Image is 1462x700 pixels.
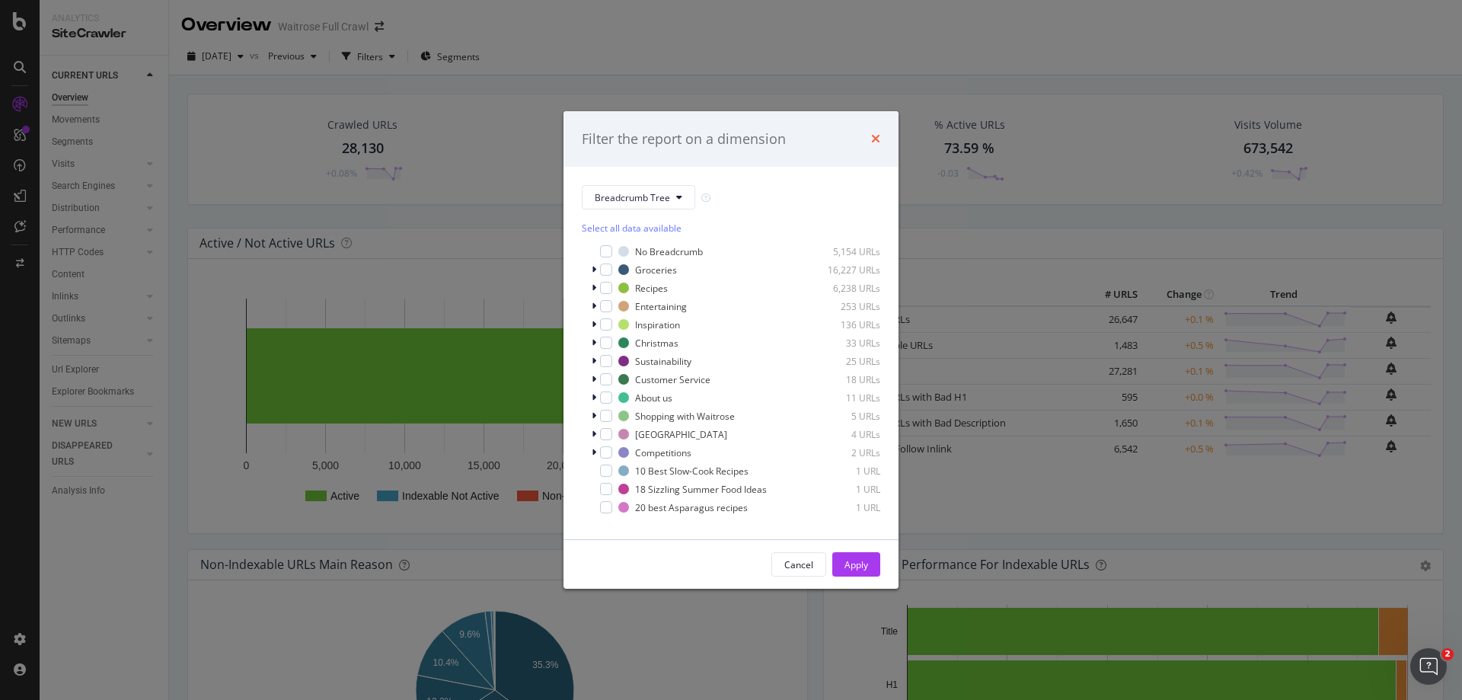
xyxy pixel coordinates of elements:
[806,337,880,350] div: 33 URLs
[1441,648,1454,660] span: 2
[806,446,880,459] div: 2 URLs
[635,410,735,423] div: Shopping with Waitrose
[635,446,691,459] div: Competitions
[806,392,880,404] div: 11 URLs
[635,483,767,496] div: 18 Sizzling Summer Food Ideas
[806,300,880,313] div: 253 URLs
[806,282,880,295] div: 6,238 URLs
[806,410,880,423] div: 5 URLs
[806,373,880,386] div: 18 URLs
[806,428,880,441] div: 4 URLs
[635,318,680,331] div: Inspiration
[635,428,727,441] div: [GEOGRAPHIC_DATA]
[1410,648,1447,685] iframe: Intercom live chat
[806,264,880,276] div: 16,227 URLs
[806,465,880,478] div: 1 URL
[635,300,687,313] div: Entertaining
[806,318,880,331] div: 136 URLs
[582,222,880,235] div: Select all data available
[635,355,691,368] div: Sustainability
[635,465,749,478] div: 10 Best Slow-Cook Recipes
[806,483,880,496] div: 1 URL
[635,337,678,350] div: Christmas
[806,355,880,368] div: 25 URLs
[844,558,868,571] div: Apply
[635,501,748,514] div: 20 best Asparagus recipes
[771,552,826,577] button: Cancel
[832,552,880,577] button: Apply
[635,392,672,404] div: About us
[563,111,899,590] div: modal
[806,245,880,258] div: 5,154 URLs
[784,558,813,571] div: Cancel
[635,264,677,276] div: Groceries
[582,129,786,149] div: Filter the report on a dimension
[635,282,668,295] div: Recipes
[595,191,670,204] span: Breadcrumb Tree
[635,245,703,258] div: No Breadcrumb
[871,129,880,149] div: times
[582,185,695,209] button: Breadcrumb Tree
[806,501,880,514] div: 1 URL
[635,373,710,386] div: Customer Service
